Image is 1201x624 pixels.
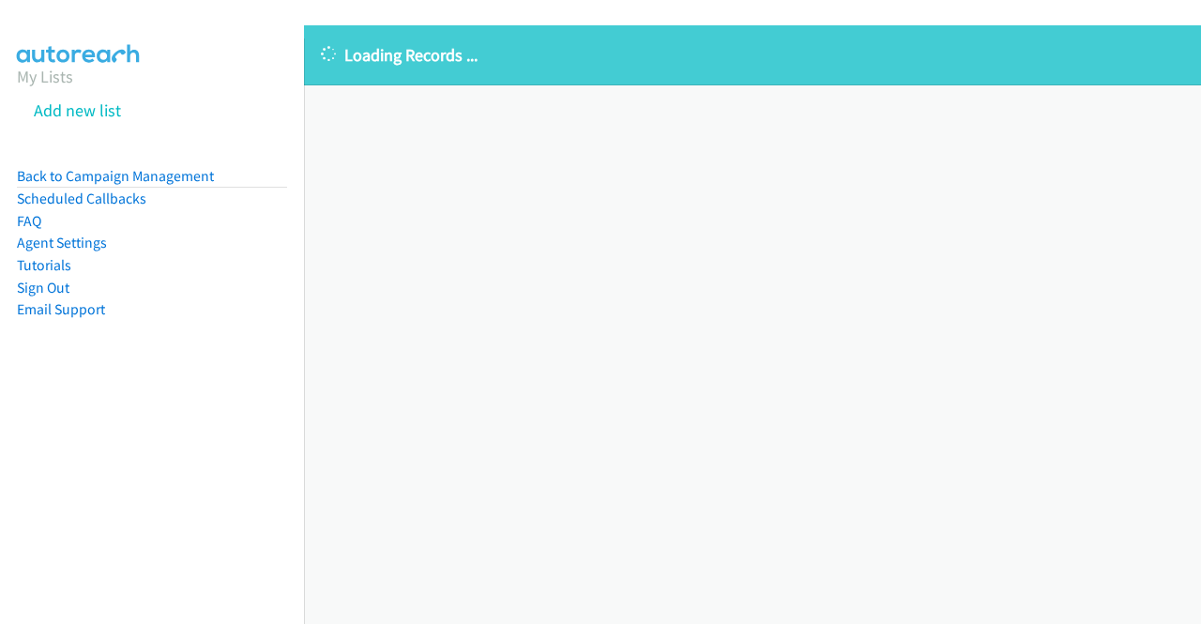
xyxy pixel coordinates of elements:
a: Add new list [34,99,121,121]
p: Loading Records ... [321,42,1184,68]
a: My Lists [17,66,73,87]
a: Agent Settings [17,234,107,251]
a: Tutorials [17,256,71,274]
a: FAQ [17,212,41,230]
a: Scheduled Callbacks [17,190,146,207]
a: Back to Campaign Management [17,167,214,185]
a: Email Support [17,300,105,318]
a: Sign Out [17,279,69,297]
